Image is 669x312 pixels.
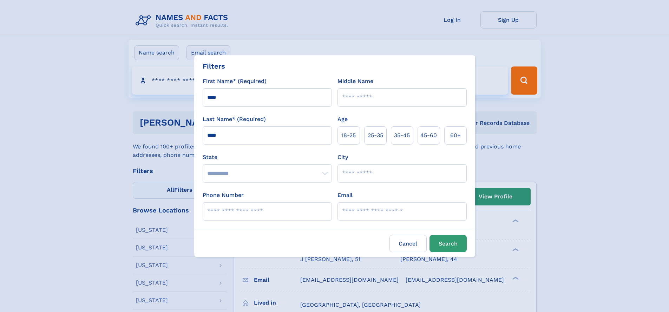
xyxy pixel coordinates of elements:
[337,115,348,123] label: Age
[203,61,225,71] div: Filters
[341,131,356,140] span: 18‑25
[394,131,410,140] span: 35‑45
[389,235,427,252] label: Cancel
[203,153,332,161] label: State
[203,77,267,85] label: First Name* (Required)
[420,131,437,140] span: 45‑60
[203,191,244,199] label: Phone Number
[337,153,348,161] label: City
[429,235,467,252] button: Search
[203,115,266,123] label: Last Name* (Required)
[450,131,461,140] span: 60+
[337,77,373,85] label: Middle Name
[337,191,353,199] label: Email
[368,131,383,140] span: 25‑35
